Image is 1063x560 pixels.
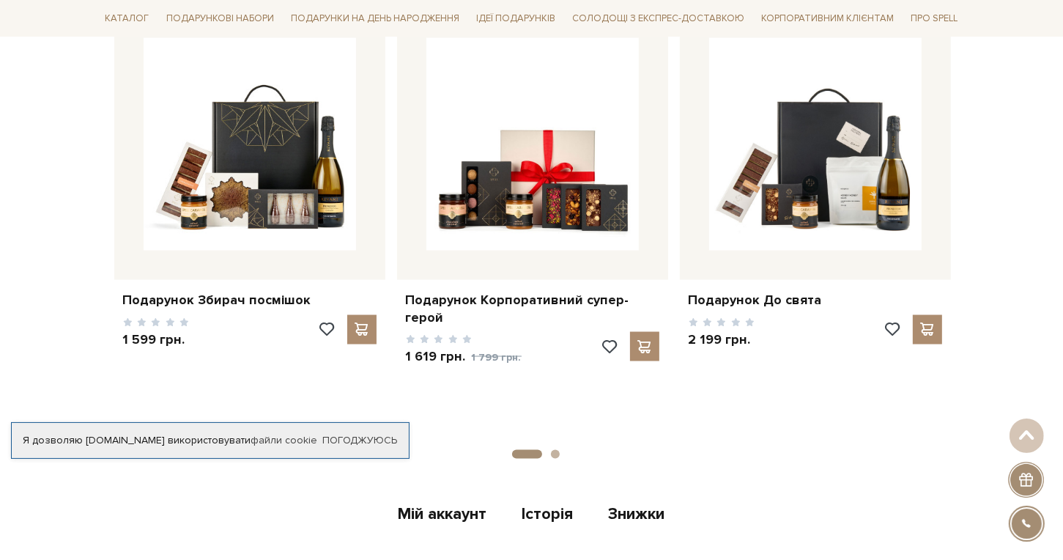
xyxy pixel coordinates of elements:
[406,292,659,326] a: Подарунок Корпоративний супер-герой
[322,434,397,447] a: Погоджуюсь
[285,7,465,30] a: Подарунки на День народження
[251,434,317,446] a: файли cookie
[566,6,750,31] a: Солодощі з експрес-доставкою
[689,331,755,348] p: 2 199 грн.
[160,7,280,30] a: Подарункові набори
[609,505,665,529] a: Знижки
[470,7,561,30] a: Ідеї подарунків
[689,292,942,309] a: Подарунок До свята
[100,7,155,30] a: Каталог
[905,7,963,30] a: Про Spell
[12,434,409,447] div: Я дозволяю [DOMAIN_NAME] використовувати
[472,351,522,364] span: 1 799 грн.
[123,331,190,348] p: 1 599 грн.
[522,505,574,529] a: Історія
[551,450,560,459] button: 2 of 2
[123,292,377,309] a: Подарунок Збирач посмішок
[512,450,542,459] button: 1 of 2
[755,7,900,30] a: Корпоративним клієнтам
[406,348,522,366] p: 1 619 грн.
[399,505,487,529] a: Мій аккаунт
